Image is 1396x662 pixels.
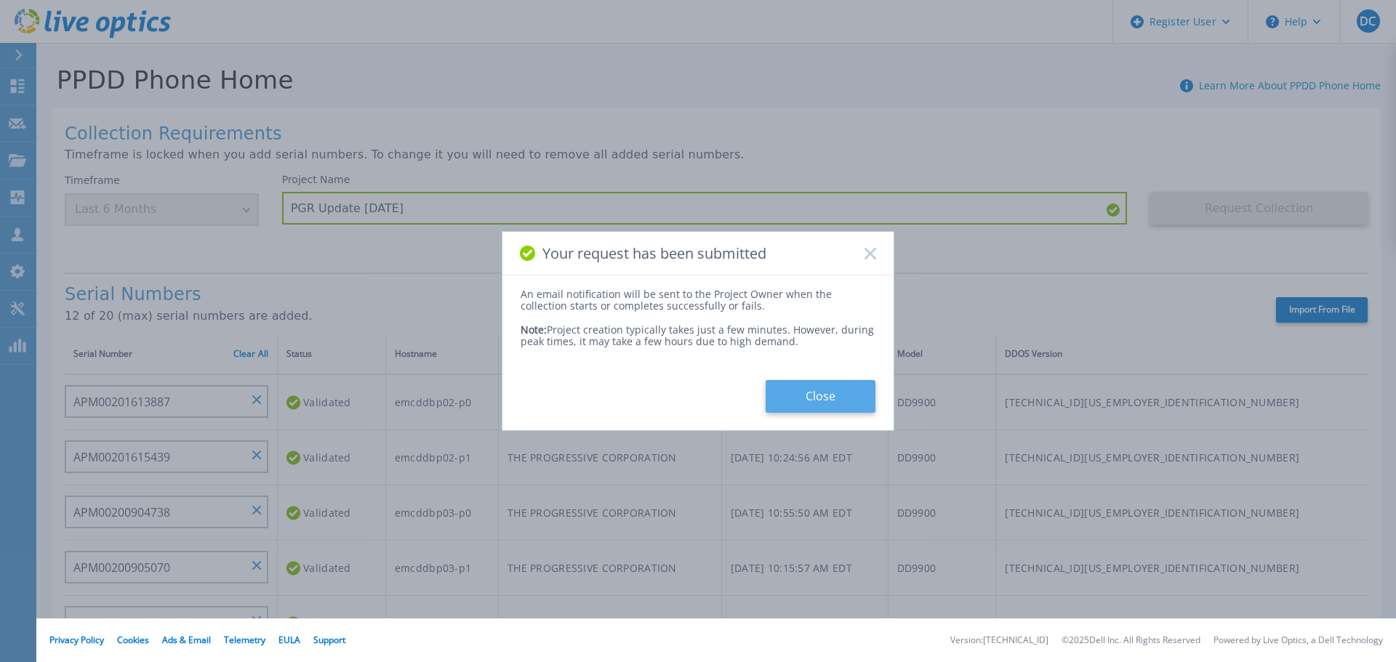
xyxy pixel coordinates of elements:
div: Project creation typically takes just a few minutes. However, during peak times, it may take a fe... [521,312,875,347]
div: An email notification will be sent to the Project Owner when the collection starts or completes s... [521,288,875,312]
li: Version: [TECHNICAL_ID] [950,636,1048,645]
a: Support [313,634,345,646]
li: © 2025 Dell Inc. All Rights Reserved [1062,636,1200,645]
a: Ads & Email [162,634,211,646]
li: Powered by Live Optics, a Dell Technology [1214,636,1383,645]
button: Close [766,380,875,413]
a: Privacy Policy [49,634,104,646]
span: Note: [521,323,547,336]
a: EULA [278,634,300,646]
a: Telemetry [224,634,265,646]
span: Your request has been submitted [542,245,766,262]
a: Cookies [117,634,149,646]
